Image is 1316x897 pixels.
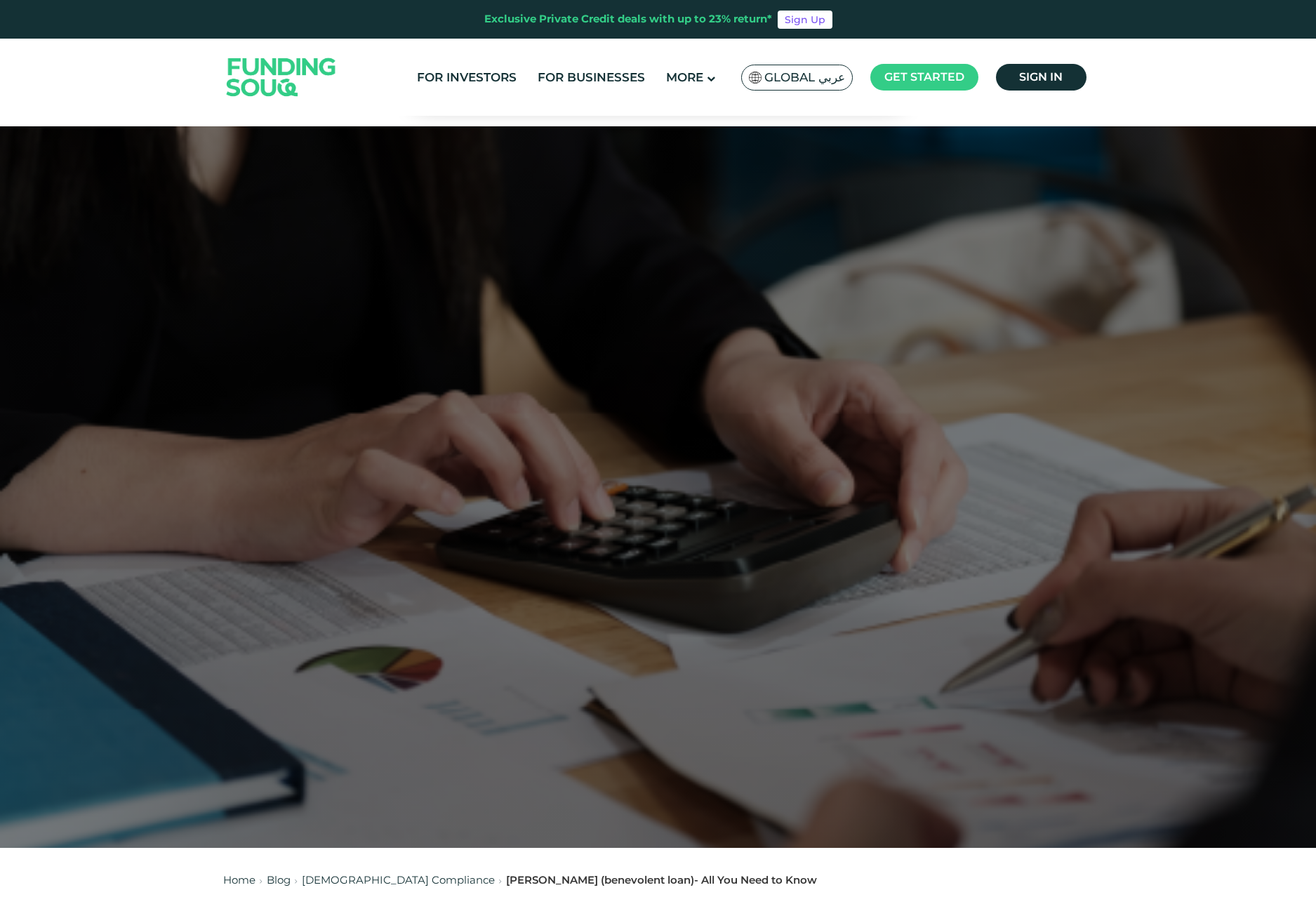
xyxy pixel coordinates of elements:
[413,66,520,89] a: For Investors
[778,11,832,29] a: Sign Up
[884,70,964,84] span: Get started
[534,66,649,89] a: For Businesses
[506,872,817,889] div: [PERSON_NAME] (benevolent loan)- All You Need to Know
[749,72,762,84] img: SA Flag
[223,873,255,886] a: Home
[302,873,495,886] a: [DEMOGRAPHIC_DATA] Compliance
[213,41,350,112] img: Logo
[764,69,845,86] span: Global عربي
[267,873,291,886] a: Blog
[484,11,772,27] div: Exclusive Private Credit deals with up to 23% return*
[666,70,703,84] span: More
[1019,70,1063,84] span: Sign in
[996,64,1086,91] a: Sign in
